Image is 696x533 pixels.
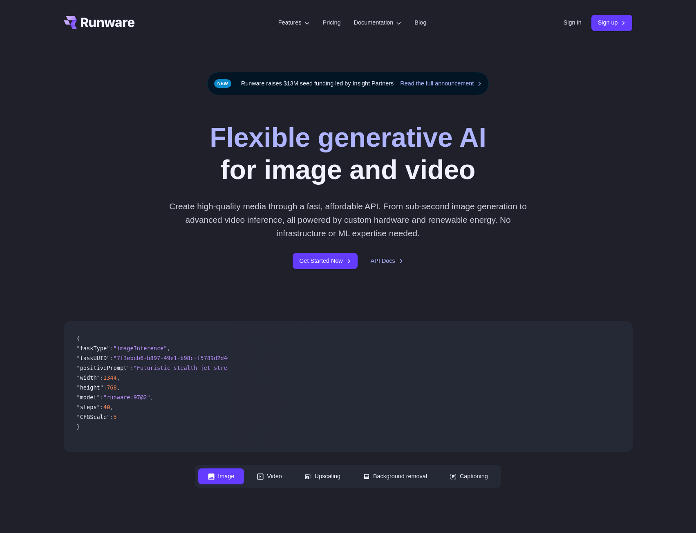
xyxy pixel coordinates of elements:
span: , [110,404,113,410]
span: : [110,345,113,352]
span: "steps" [77,404,100,410]
span: , [167,345,170,352]
a: Get Started Now [293,253,357,269]
button: Video [247,468,292,484]
button: Image [198,468,244,484]
label: Features [278,18,310,27]
span: : [130,365,133,371]
span: "width" [77,374,100,381]
span: "runware:97@2" [103,394,150,401]
span: : [110,355,113,361]
span: , [117,374,120,381]
span: "Futuristic stealth jet streaking through a neon-lit cityscape with glowing purple exhaust" [134,365,438,371]
span: } [77,423,80,430]
a: Go to / [64,16,135,29]
strong: Flexible generative AI [210,122,486,152]
span: "CFGScale" [77,414,110,420]
span: 5 [114,414,117,420]
span: : [110,414,113,420]
span: "positivePrompt" [77,365,130,371]
span: "imageInference" [114,345,167,352]
button: Captioning [440,468,498,484]
p: Create high-quality media through a fast, affordable API. From sub-second image generation to adv... [166,199,530,240]
span: 1344 [103,374,117,381]
span: 768 [107,384,117,391]
a: Blog [414,18,426,27]
span: "7f3ebcb6-b897-49e1-b98c-f5789d2d40d7" [114,355,241,361]
label: Documentation [354,18,402,27]
a: Read the full announcement [400,79,482,88]
span: "taskType" [77,345,110,352]
span: : [100,404,103,410]
a: Pricing [323,18,341,27]
span: "height" [77,384,103,391]
span: : [103,384,107,391]
span: "model" [77,394,100,401]
span: : [100,394,103,401]
a: Sign up [591,15,633,31]
a: API Docs [371,256,403,266]
h1: for image and video [210,121,486,186]
span: : [100,374,103,381]
span: { [77,335,80,342]
a: Sign in [564,18,582,27]
span: , [150,394,154,401]
div: Runware raises $13M seed funding led by Insight Partners [207,72,489,95]
button: Background removal [354,468,437,484]
button: Upscaling [295,468,350,484]
span: , [117,384,120,391]
span: "taskUUID" [77,355,110,361]
span: 40 [103,404,110,410]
